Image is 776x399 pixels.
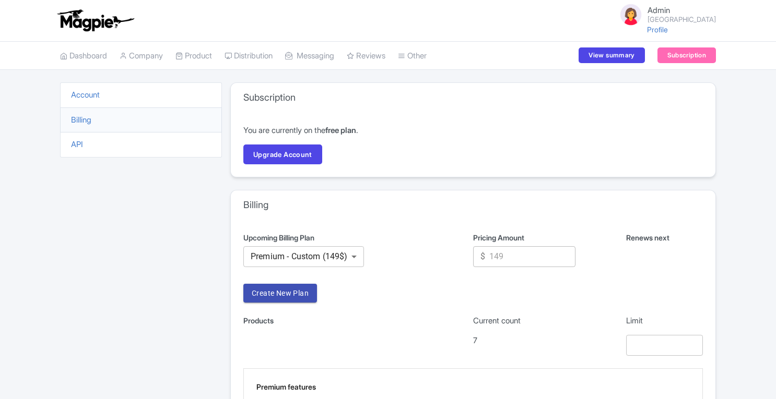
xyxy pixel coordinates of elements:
img: avatar_key_member-9c1dde93af8b07d7383eb8b5fb890c87.png [618,2,643,27]
span: 7 [473,335,477,345]
span: Pricing Amount [473,233,524,242]
button: Create New Plan [243,284,317,303]
p: $ [480,250,485,263]
a: Product [175,42,212,70]
a: Other [398,42,427,70]
h3: Billing [243,199,268,211]
a: View summary [579,47,644,63]
div: Without label [243,246,364,267]
p: Limit [626,315,703,327]
a: Account [71,90,100,100]
strong: free plan [325,125,356,135]
a: Profile [647,25,668,34]
small: [GEOGRAPHIC_DATA] [648,16,716,23]
span: Create New Plan [252,287,309,300]
p: Current count [473,315,626,327]
a: Billing [71,115,91,125]
h3: Subscription [243,92,296,103]
a: Admin [GEOGRAPHIC_DATA] [612,2,716,27]
img: logo-ab69f6fb50320c5b225c76a69d11143b.png [55,9,136,32]
a: Distribution [225,42,273,70]
span: Premium features [256,382,316,391]
span: Products [243,316,274,325]
span: Renews next [626,233,669,242]
a: Company [120,42,163,70]
a: Subscription [657,47,716,63]
a: API [71,139,83,149]
span: Admin [648,5,670,15]
a: Reviews [347,42,385,70]
a: Dashboard [60,42,107,70]
a: Messaging [285,42,334,70]
p: You are currently on the . [243,125,703,137]
span: Upcoming Billing Plan [243,233,314,242]
a: Upgrade Account [243,144,322,164]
